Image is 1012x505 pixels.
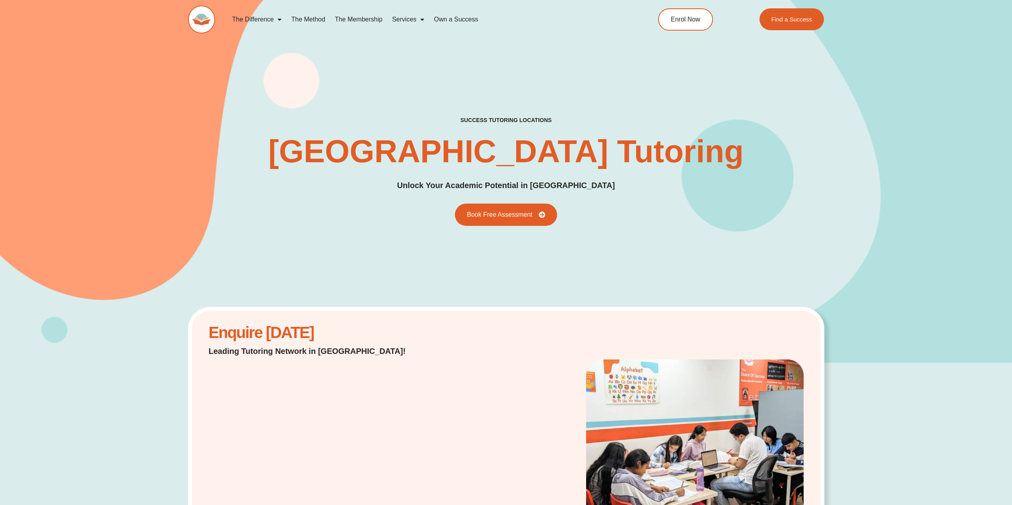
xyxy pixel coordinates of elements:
[658,8,713,31] a: Enrol Now
[227,10,622,29] nav: Menu
[455,204,557,226] a: Book Free Assessment
[209,346,426,357] p: Leading Tutoring Network in [GEOGRAPHIC_DATA]!
[671,16,700,23] span: Enrol Now
[268,136,744,167] h2: [GEOGRAPHIC_DATA] Tutoring
[460,117,552,124] h2: success tutoring locations
[771,16,812,22] span: Find a Success
[429,10,483,29] a: Own a Success
[209,328,426,338] h2: Enquire [DATE]
[759,8,824,30] a: Find a Success
[286,10,330,29] a: The Method
[227,10,287,29] a: The Difference
[397,179,615,192] h2: Unlock Your Academic Potential in [GEOGRAPHIC_DATA]
[387,10,429,29] a: Services
[330,10,387,29] a: The Membership
[467,212,532,218] span: Book Free Assessment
